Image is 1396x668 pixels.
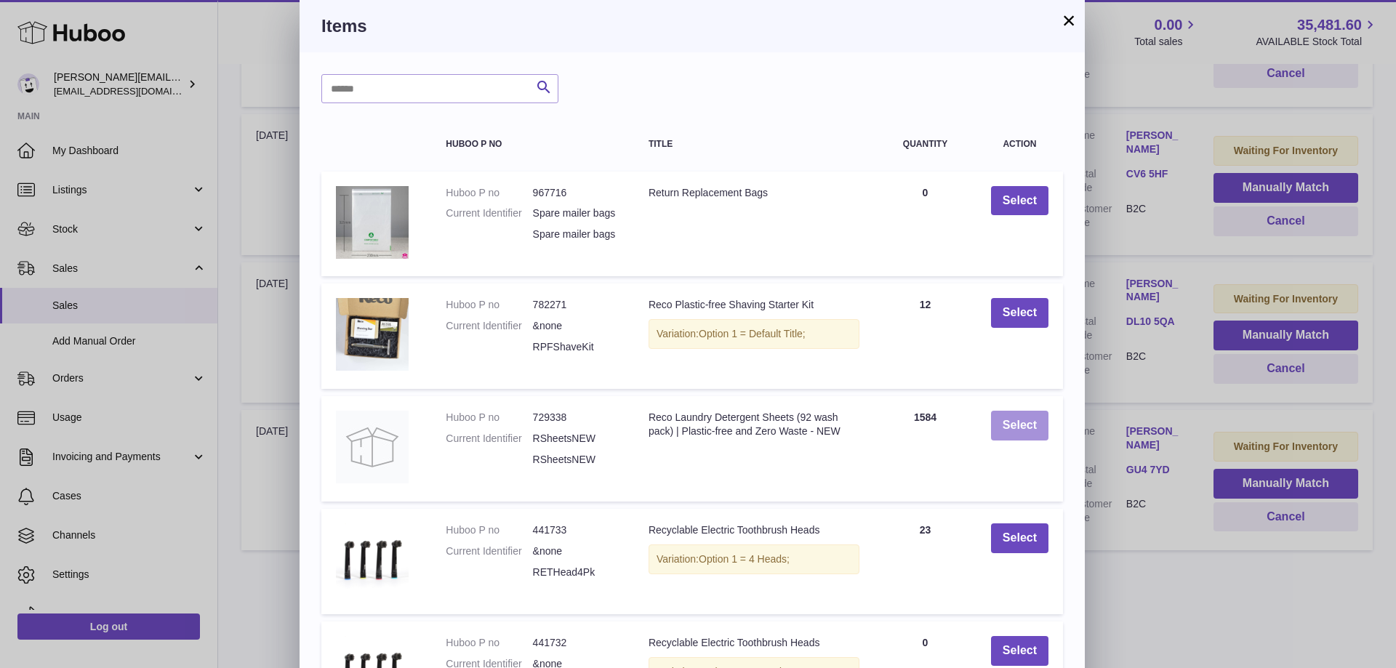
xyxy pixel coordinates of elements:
div: Recyclable Electric Toothbrush Heads [649,523,859,537]
td: 0 [874,172,976,277]
button: Select [991,186,1048,216]
th: Title [634,125,874,164]
dd: 967716 [533,186,619,200]
dd: 441733 [533,523,619,537]
dt: Current Identifier [446,432,532,446]
button: Select [991,523,1048,553]
div: Reco Laundry Detergent Sheets (92 wash pack) | Plastic-free and Zero Waste - NEW [649,411,859,438]
img: Reco Laundry Detergent Sheets (92 wash pack) | Plastic-free and Zero Waste - NEW [336,411,409,483]
th: Huboo P no [431,125,634,164]
td: 12 [874,283,976,389]
dt: Current Identifier [446,319,532,333]
button: Select [991,636,1048,666]
dt: Huboo P no [446,636,532,650]
div: Recyclable Electric Toothbrush Heads [649,636,859,650]
img: Reco Plastic-free Shaving Starter Kit [336,298,409,371]
dd: Spare mailer bags [533,206,619,220]
div: Variation: [649,544,859,574]
dd: 729338 [533,411,619,424]
button: Select [991,298,1048,328]
dd: &none [533,544,619,558]
dd: 782271 [533,298,619,312]
dd: RETHead4Pk [533,566,619,579]
dt: Huboo P no [446,523,532,537]
dd: Spare mailer bags [533,228,619,241]
dd: RSheetsNEW [533,432,619,446]
dd: RPFShaveKit [533,340,619,354]
td: 23 [874,509,976,614]
span: Option 1 = 4 Heads; [699,553,790,565]
dt: Current Identifier [446,206,532,220]
dt: Huboo P no [446,186,532,200]
h3: Items [321,15,1063,38]
dd: &none [533,319,619,333]
dt: Huboo P no [446,411,532,424]
div: Reco Plastic-free Shaving Starter Kit [649,298,859,312]
button: × [1060,12,1078,29]
dt: Current Identifier [446,544,532,558]
img: Return Replacement Bags [336,186,409,259]
div: Return Replacement Bags [649,186,859,200]
dd: 441732 [533,636,619,650]
td: 1584 [874,396,976,502]
button: Select [991,411,1048,440]
span: Option 1 = Default Title; [699,328,806,339]
th: Quantity [874,125,976,164]
dt: Huboo P no [446,298,532,312]
img: Recyclable Electric Toothbrush Heads [336,523,409,596]
div: Variation: [649,319,859,349]
th: Action [976,125,1063,164]
dd: RSheetsNEW [533,453,619,467]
